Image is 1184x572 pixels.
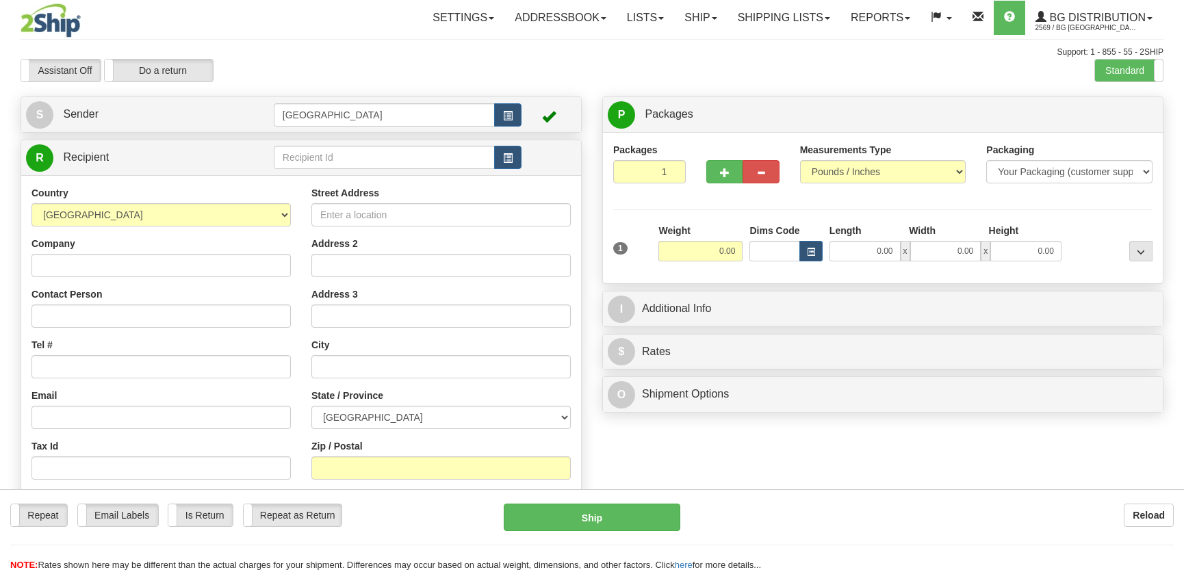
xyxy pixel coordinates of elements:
[311,389,383,402] label: State / Province
[840,1,921,35] a: Reports
[617,1,674,35] a: Lists
[901,241,910,261] span: x
[274,103,495,127] input: Sender Id
[78,504,158,526] label: Email Labels
[1095,60,1163,81] label: Standard
[26,144,246,172] a: R Recipient
[504,504,680,531] button: Ship
[749,224,799,237] label: Dims Code
[608,101,635,129] span: P
[63,151,109,163] span: Recipient
[311,186,379,200] label: Street Address
[1129,241,1153,261] div: ...
[728,1,840,35] a: Shipping lists
[1025,1,1163,35] a: BG Distribution 2569 / BG [GEOGRAPHIC_DATA] (PRINCIPAL)
[311,203,571,226] input: Enter a location
[105,60,213,81] label: Do a return
[168,504,232,526] label: Is Return
[311,287,358,301] label: Address 3
[613,143,658,157] label: Packages
[989,224,1019,237] label: Height
[21,47,1163,58] div: Support: 1 - 855 - 55 - 2SHIP
[986,143,1034,157] label: Packaging
[311,237,358,250] label: Address 2
[1046,12,1146,23] span: BG Distribution
[311,439,363,453] label: Zip / Postal
[608,295,1158,323] a: IAdditional Info
[21,60,101,81] label: Assistant Off
[1133,510,1165,521] b: Reload
[10,560,38,570] span: NOTE:
[26,101,274,129] a: S Sender
[674,1,727,35] a: Ship
[422,1,504,35] a: Settings
[31,287,102,301] label: Contact Person
[658,224,690,237] label: Weight
[31,237,75,250] label: Company
[675,560,693,570] a: here
[26,144,53,172] span: R
[608,338,635,365] span: $
[1124,504,1174,527] button: Reload
[608,101,1158,129] a: P Packages
[31,186,68,200] label: Country
[981,241,990,261] span: x
[613,242,628,255] span: 1
[608,380,1158,408] a: OShipment Options
[311,338,329,352] label: City
[1153,216,1183,356] iframe: chat widget
[63,108,99,120] span: Sender
[909,224,936,237] label: Width
[504,1,617,35] a: Addressbook
[645,108,693,120] span: Packages
[31,439,58,453] label: Tax Id
[26,101,53,129] span: S
[11,504,67,526] label: Repeat
[274,146,495,169] input: Recipient Id
[31,389,57,402] label: Email
[21,3,81,38] img: logo2569.jpg
[31,338,53,352] label: Tel #
[244,504,342,526] label: Repeat as Return
[608,381,635,408] span: O
[829,224,862,237] label: Length
[1035,21,1138,35] span: 2569 / BG [GEOGRAPHIC_DATA] (PRINCIPAL)
[608,296,635,323] span: I
[800,143,892,157] label: Measurements Type
[608,338,1158,366] a: $Rates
